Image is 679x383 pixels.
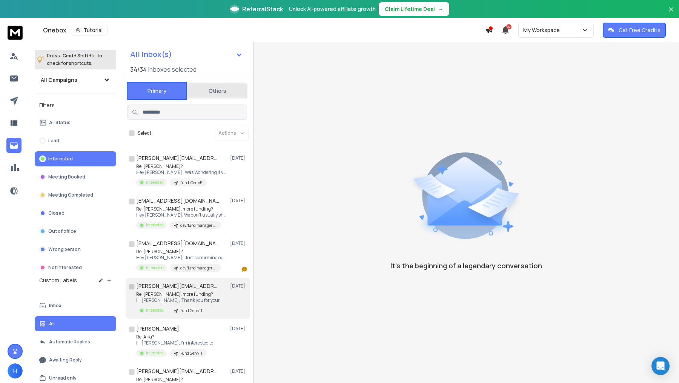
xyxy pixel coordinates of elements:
h1: [PERSON_NAME][EMAIL_ADDRESS][DOMAIN_NAME] [136,368,219,375]
button: Awaiting Reply [35,352,116,368]
p: Awaiting Reply [49,357,82,363]
button: Meeting Completed [35,188,116,203]
p: Automatic Replies [49,339,90,345]
p: Fund Gen v11 [180,308,202,314]
p: Hi [PERSON_NAME], I'm interested to [136,340,213,346]
p: Wrong person [48,246,81,252]
p: Re: [PERSON_NAME], more funding? [136,291,220,297]
button: Tutorial [71,25,108,35]
h3: Filters [35,100,116,111]
p: Re: [PERSON_NAME], more funding? [136,206,227,212]
p: Re: [PERSON_NAME]? [136,249,227,255]
p: Interested [146,308,164,313]
p: Interested [48,156,73,162]
button: Interested [35,151,116,166]
span: 34 / 34 [130,65,147,74]
p: Press to check for shortcuts. [47,52,102,67]
h1: [PERSON_NAME][EMAIL_ADDRESS][DOMAIN_NAME] [136,282,219,290]
button: Others [187,83,247,99]
p: Not Interested [48,265,82,271]
button: All Inbox(s) [124,47,249,62]
h3: Inboxes selected [148,65,197,74]
p: Unread only [49,375,77,381]
p: Interested [146,180,164,185]
p: Meeting Booked [48,174,85,180]
h1: [EMAIL_ADDRESS][DOMAIN_NAME] [136,240,219,247]
p: Fund Gen v11 [180,351,202,356]
p: All Status [49,120,71,126]
p: Re: [PERSON_NAME]? [136,163,227,169]
p: Unlock AI-powered affiliate growth [289,5,376,13]
button: Not Interested [35,260,116,275]
span: Cmd + Shift + k [61,51,96,60]
p: Inbox [49,303,61,309]
p: dev/fund manager scrape 1 [180,223,217,228]
p: Hi [PERSON_NAME], Thank you for your [136,297,220,303]
p: Interested [146,222,164,228]
h1: All Inbox(s) [130,51,172,58]
p: [DATE] [230,368,247,374]
p: Re: [PERSON_NAME]? [136,377,217,383]
span: 27 [506,24,512,29]
button: Get Free Credits [603,23,666,38]
p: Interested [146,350,164,356]
button: All [35,316,116,331]
p: Hey [PERSON_NAME], Just confirming our scheduled [136,255,227,261]
h1: All Campaigns [41,76,77,84]
p: It’s the beginning of a legendary conversation [390,260,542,271]
p: Out of office [48,228,76,234]
button: All Status [35,115,116,130]
p: dev/fund manager scrape 1 [180,265,217,271]
button: Out of office [35,224,116,239]
button: H [8,363,23,378]
p: My Workspace [523,26,563,34]
p: All [49,321,55,327]
p: [DATE] [230,240,247,246]
button: Claim Lifetime Deal→ [379,2,449,16]
h1: [EMAIL_ADDRESS][DOMAIN_NAME] [136,197,219,205]
p: [DATE] [230,198,247,204]
h3: Custom Labels [39,277,77,284]
h1: [PERSON_NAME][EMAIL_ADDRESS][PERSON_NAME][DOMAIN_NAME] [136,154,219,162]
span: → [438,5,443,13]
button: Automatic Replies [35,334,116,349]
p: Closed [48,210,65,216]
button: Wrong person [35,242,116,257]
button: All Campaigns [35,72,116,88]
div: Open Intercom Messenger [651,357,670,375]
p: [DATE] [230,283,247,289]
p: Meeting Completed [48,192,93,198]
button: Meeting Booked [35,169,116,185]
p: Re: Aria? [136,334,213,340]
p: [DATE] [230,326,247,332]
p: Interested [146,265,164,271]
div: Onebox [43,25,485,35]
button: Close banner [666,5,676,23]
button: Lead [35,133,116,148]
p: Hey [PERSON_NAME], Was Wondering if you [136,169,227,175]
p: Fund-Gen v5 [180,180,202,186]
label: Select [138,130,151,136]
button: Closed [35,206,116,221]
h1: [PERSON_NAME] [136,325,179,332]
p: Get Free Credits [619,26,661,34]
p: Lead [48,138,59,144]
p: [DATE] [230,155,247,161]
button: Inbox [35,298,116,313]
p: Hey [PERSON_NAME], We don’t usually share [136,212,227,218]
span: ReferralStack [242,5,283,14]
button: Primary [127,82,187,100]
